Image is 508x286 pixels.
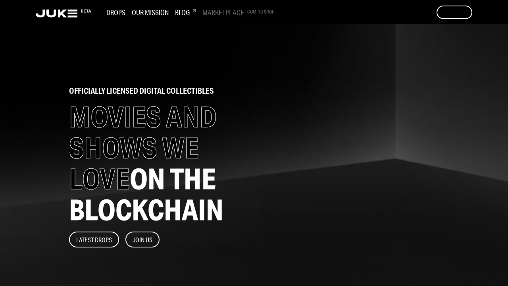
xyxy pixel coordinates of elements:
[106,8,125,17] h3: Drops
[69,101,242,225] h1: MOVIES AND SHOWS WE LOVE
[69,87,242,95] h2: officially licensed digital collectibles
[69,232,119,247] button: Latest Drops
[175,8,196,17] h3: Blog
[125,232,160,247] button: Join Us
[69,161,223,227] span: ON THE BLOCKCHAIN
[132,8,169,17] h3: Our Mission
